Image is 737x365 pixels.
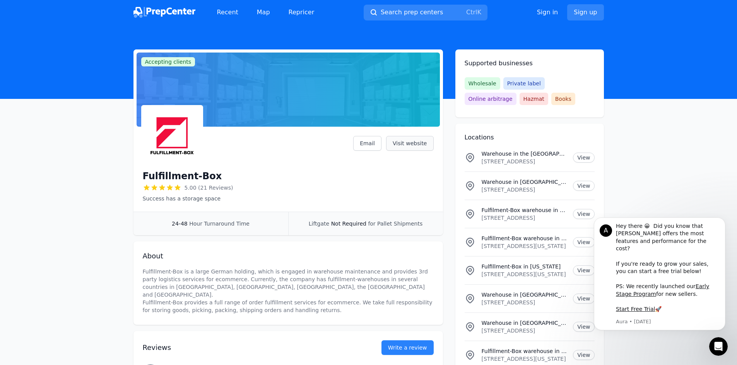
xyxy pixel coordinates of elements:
[143,195,233,202] p: Success has a storage space
[143,107,202,165] img: Fulfillment-Box
[189,221,250,227] span: Hour Turnaround Time
[465,77,500,90] span: Wholesale
[309,221,329,227] span: Liftgate
[482,355,567,363] p: [STREET_ADDRESS][US_STATE]
[482,242,567,250] p: [STREET_ADDRESS][US_STATE]
[482,214,567,222] p: [STREET_ADDRESS]
[477,8,481,16] kbd: K
[573,322,594,332] a: View
[482,327,567,334] p: [STREET_ADDRESS]
[573,265,594,275] a: View
[381,340,434,355] a: Write a review
[573,181,594,191] a: View
[482,291,567,299] p: Warehouse in [GEOGRAPHIC_DATA]
[211,5,245,20] a: Recent
[465,133,595,142] h2: Locations
[143,342,357,353] h2: Reviews
[537,8,558,17] a: Sign in
[381,8,443,17] span: Search prep centers
[465,59,595,68] h2: Supported businesses
[482,347,567,355] p: Fulfillment-Box warehouse in [US_STATE]
[282,5,321,20] a: Repricer
[482,206,567,214] p: Fulfilment-Box warehouse in [GEOGRAPHIC_DATA]
[573,350,594,360] a: View
[551,93,575,105] span: Books
[573,209,594,219] a: View
[251,5,276,20] a: Map
[143,268,434,314] p: Fulfillment-Box is a large German holding, which is engaged in warehouse maintenance and provides...
[482,158,567,165] p: [STREET_ADDRESS]
[368,221,422,227] span: for Pallet Shipments
[567,4,604,20] a: Sign up
[465,93,516,105] span: Online arbitrage
[573,294,594,304] a: View
[482,178,567,186] p: Warehouse in [GEOGRAPHIC_DATA]
[185,184,233,192] span: 5.00 (21 Reviews)
[364,5,487,20] button: Search prep centersCtrlK
[466,8,477,16] kbd: Ctrl
[331,221,366,227] span: Not Required
[133,7,195,18] img: PrepCenter
[143,170,222,182] h1: Fulfillment-Box
[143,251,434,261] h2: About
[353,136,381,151] a: Email
[482,319,567,327] p: Warehouse in [GEOGRAPHIC_DATA]
[520,93,548,105] span: Hazmat
[386,136,434,151] a: Visit website
[709,337,728,356] iframe: Intercom live chat
[573,237,594,247] a: View
[482,263,567,270] p: Fulfillment-Box in [US_STATE]
[503,77,545,90] span: Private label
[482,270,567,278] p: [STREET_ADDRESS][US_STATE]
[482,234,567,242] p: Fulfillment-Box warehouse in [US_STATE] / [US_STATE]
[482,186,567,194] p: [STREET_ADDRESS]
[141,57,195,66] span: Accepting clients
[482,299,567,306] p: [STREET_ADDRESS]
[172,221,188,227] span: 24-48
[482,150,567,158] p: Warehouse in the [GEOGRAPHIC_DATA]
[573,153,594,163] a: View
[582,213,737,344] iframe: Intercom notifications message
